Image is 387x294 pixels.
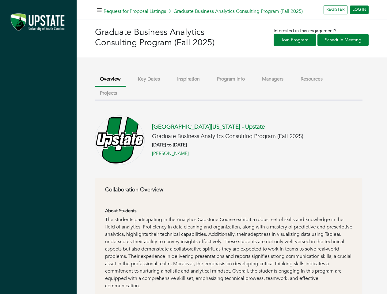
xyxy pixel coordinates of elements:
[6,11,70,35] img: Screenshot%202024-05-21%20at%2011.01.47%E2%80%AFAM.png
[105,208,352,213] h6: About Students
[317,34,369,46] a: Schedule Meeting
[324,5,347,14] a: REGISTER
[104,9,303,14] h5: Graduate Business Analytics Consulting Program (Fall 2025)
[152,142,303,148] h6: [DATE] to [DATE]
[172,73,205,86] button: Inspiration
[274,27,369,34] p: Interested in this engagement?
[257,73,288,86] button: Managers
[95,27,232,48] h3: Graduate Business Analytics Consulting Program (Fall 2025)
[152,123,265,131] a: [GEOGRAPHIC_DATA][US_STATE] - Upstate
[104,8,166,15] a: Request for Proposal Listings
[296,73,328,86] button: Resources
[105,187,352,193] h6: Collaboration Overview
[95,115,145,165] img: USC_Upstate_Spartans_logo.svg.png
[95,87,122,100] button: Projects
[152,133,303,140] h5: Graduate Business Analytics Consulting Program (Fall 2025)
[212,73,250,86] button: Program Info
[350,6,369,14] a: LOG IN
[95,73,126,87] button: Overview
[105,216,352,289] div: The students participating in the Analytics Capstone Course exhibit a robust set of skills and kn...
[133,73,165,86] button: Key Dates
[274,34,316,46] a: Join Program
[152,150,189,157] a: [PERSON_NAME]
